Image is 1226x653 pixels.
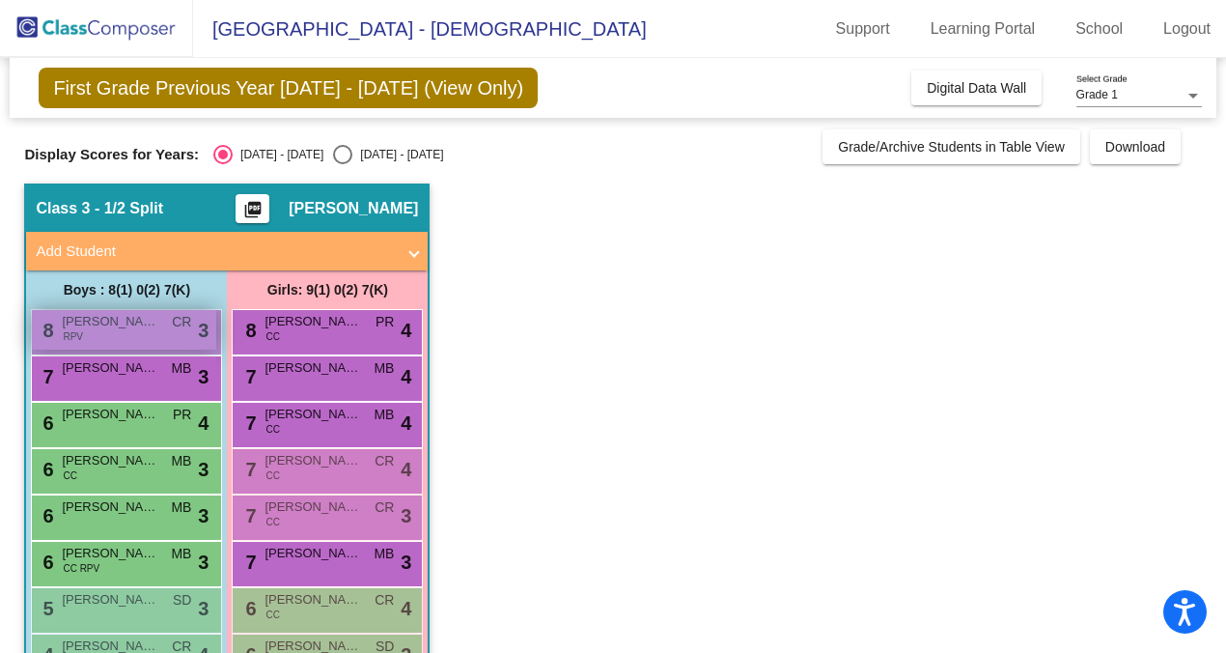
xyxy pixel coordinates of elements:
[63,561,99,576] span: CC RPV
[62,451,158,470] span: [PERSON_NAME]
[401,316,411,345] span: 4
[63,468,76,483] span: CC
[26,270,227,309] div: Boys : 8(1) 0(2) 7(K)
[198,316,209,345] span: 3
[1076,88,1118,101] span: Grade 1
[401,409,411,438] span: 4
[233,146,323,163] div: [DATE] - [DATE]
[38,598,53,619] span: 5
[401,501,411,530] span: 3
[265,405,361,424] span: [PERSON_NAME]
[265,312,361,331] span: [PERSON_NAME]
[265,451,361,470] span: [PERSON_NAME]
[376,312,394,332] span: PR
[227,270,428,309] div: Girls: 9(1) 0(2) 7(K)
[240,459,256,480] span: 7
[193,14,647,44] span: [GEOGRAPHIC_DATA] - [DEMOGRAPHIC_DATA]
[240,505,256,526] span: 7
[374,405,394,425] span: MB
[241,200,265,227] mat-icon: picture_as_pdf
[375,451,394,471] span: CR
[38,320,53,341] span: 8
[173,590,191,610] span: SD
[401,548,411,577] span: 3
[375,590,394,610] span: CR
[927,80,1026,96] span: Digital Data Wall
[915,14,1051,44] a: Learning Portal
[36,199,163,218] span: Class 3 - 1/2 Split
[240,552,256,573] span: 7
[198,594,209,623] span: 3
[62,544,158,563] span: [PERSON_NAME]
[36,241,395,263] mat-panel-title: Add Student
[236,194,269,223] button: Print Students Details
[198,501,209,530] span: 3
[265,515,279,529] span: CC
[265,329,279,344] span: CC
[352,146,443,163] div: [DATE] - [DATE]
[62,312,158,331] span: [PERSON_NAME]
[374,544,394,564] span: MB
[1090,129,1181,164] button: Download
[62,358,158,378] span: [PERSON_NAME]
[171,544,191,564] span: MB
[289,199,418,218] span: [PERSON_NAME]
[38,412,53,434] span: 6
[1148,14,1226,44] a: Logout
[213,145,443,164] mat-radio-group: Select an option
[240,320,256,341] span: 8
[62,590,158,610] span: [PERSON_NAME]
[374,358,394,379] span: MB
[1105,139,1165,155] span: Download
[173,405,191,425] span: PR
[265,590,361,610] span: [PERSON_NAME]
[24,146,199,163] span: Display Scores for Years:
[198,409,209,438] span: 4
[240,598,256,619] span: 6
[38,552,53,573] span: 6
[198,548,209,577] span: 3
[838,139,1065,155] span: Grade/Archive Students in Table View
[1060,14,1138,44] a: School
[401,455,411,484] span: 4
[822,129,1080,164] button: Grade/Archive Students in Table View
[198,362,209,391] span: 3
[38,366,53,387] span: 7
[375,497,394,518] span: CR
[240,412,256,434] span: 7
[265,422,279,437] span: CC
[401,594,411,623] span: 4
[171,451,191,471] span: MB
[62,405,158,424] span: [PERSON_NAME]
[401,362,411,391] span: 4
[171,358,191,379] span: MB
[198,455,209,484] span: 3
[26,232,428,270] mat-expansion-panel-header: Add Student
[172,312,191,332] span: CR
[38,505,53,526] span: 6
[171,497,191,518] span: MB
[62,497,158,517] span: [PERSON_NAME]
[911,71,1042,105] button: Digital Data Wall
[240,366,256,387] span: 7
[39,68,538,108] span: First Grade Previous Year [DATE] - [DATE] (View Only)
[265,608,279,622] span: CC
[265,544,361,563] span: [PERSON_NAME]
[265,468,279,483] span: CC
[63,329,83,344] span: RPV
[38,459,53,480] span: 6
[821,14,906,44] a: Support
[265,358,361,378] span: [PERSON_NAME]
[265,497,361,517] span: [PERSON_NAME]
